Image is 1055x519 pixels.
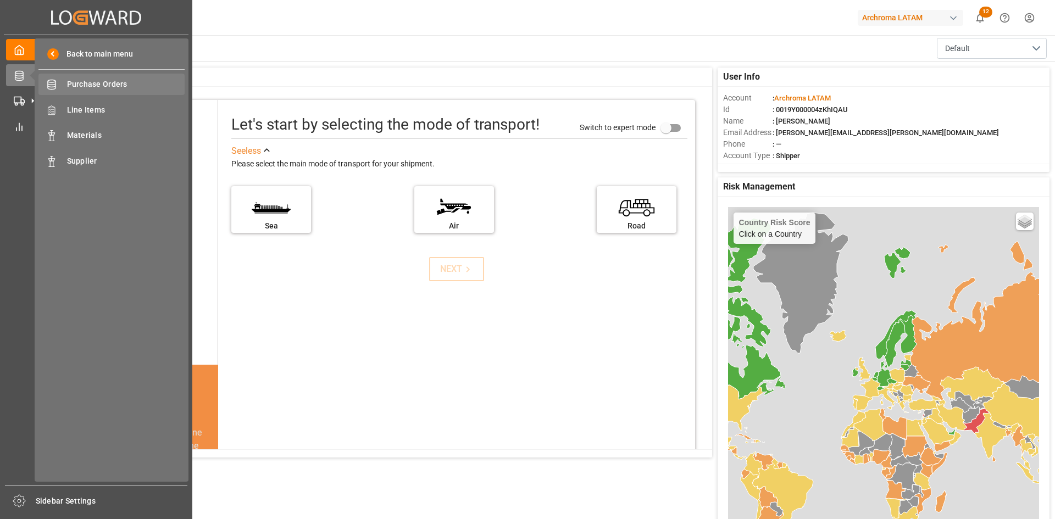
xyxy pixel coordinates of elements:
[773,117,830,125] span: : [PERSON_NAME]
[602,220,671,232] div: Road
[773,129,999,137] span: : [PERSON_NAME][EMAIL_ADDRESS][PERSON_NAME][DOMAIN_NAME]
[580,122,656,131] span: Switch to expert mode
[38,99,185,120] a: Line Items
[945,43,970,54] span: Default
[429,257,484,281] button: NEXT
[723,115,773,127] span: Name
[38,125,185,146] a: Materials
[38,150,185,171] a: Supplier
[6,115,186,137] a: My Reports
[36,495,188,507] span: Sidebar Settings
[723,138,773,150] span: Phone
[237,220,306,232] div: Sea
[723,92,773,104] span: Account
[723,127,773,138] span: Email Address
[67,104,185,116] span: Line Items
[773,105,848,114] span: : 0019Y000004zKhIQAU
[38,74,185,95] a: Purchase Orders
[739,218,810,238] div: Click on a Country
[937,38,1047,59] button: open menu
[723,150,773,161] span: Account Type
[723,180,795,193] span: Risk Management
[440,263,474,276] div: NEXT
[6,39,186,60] a: My Cockpit
[231,144,261,158] div: See less
[723,104,773,115] span: Id
[774,94,831,102] span: Archroma LATAM
[1016,213,1034,230] a: Layers
[773,94,831,102] span: :
[67,130,185,141] span: Materials
[59,48,133,60] span: Back to main menu
[67,155,185,167] span: Supplier
[231,158,687,171] div: Please select the main mode of transport for your shipment.
[231,113,540,136] div: Let's start by selecting the mode of transport!
[67,79,185,90] span: Purchase Orders
[773,152,800,160] span: : Shipper
[723,70,760,83] span: User Info
[420,220,488,232] div: Air
[739,218,810,227] h4: Country Risk Score
[773,140,781,148] span: : —
[203,426,218,518] button: next slide / item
